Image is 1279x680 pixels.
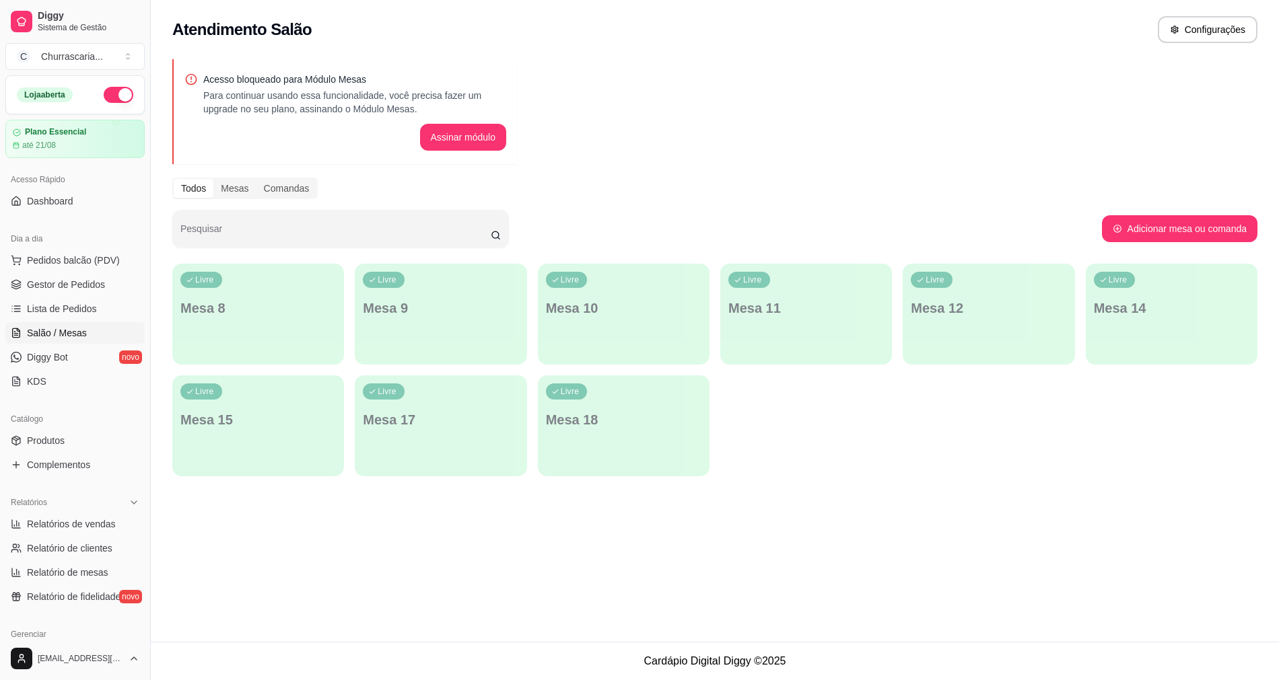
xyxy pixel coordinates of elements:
p: Mesa 15 [180,410,336,429]
div: Dia a dia [5,228,145,250]
p: Mesa 17 [363,410,518,429]
span: KDS [27,375,46,388]
button: Alterar Status [104,87,133,103]
footer: Cardápio Digital Diggy © 2025 [151,642,1279,680]
p: Livre [378,386,396,397]
span: Produtos [27,434,65,447]
p: Livre [1109,274,1128,285]
button: LivreMesa 10 [538,264,710,365]
a: Diggy Botnovo [5,346,145,368]
p: Mesa 14 [1094,299,1249,317]
p: Mesa 18 [546,410,701,429]
button: Configurações [1158,16,1257,43]
button: LivreMesa 11 [720,264,892,365]
a: KDS [5,371,145,392]
p: Mesa 10 [546,299,701,317]
div: Todos [174,179,213,198]
a: Produtos [5,430,145,451]
span: Lista de Pedidos [27,302,97,315]
p: Livre [378,274,396,285]
button: LivreMesa 12 [903,264,1074,365]
span: Dashboard [27,194,73,208]
span: Gestor de Pedidos [27,278,105,291]
a: DiggySistema de Gestão [5,5,145,38]
article: até 21/08 [22,140,56,151]
span: Relatório de fidelidade [27,590,120,603]
button: Select a team [5,43,145,70]
a: Relatório de clientes [5,537,145,559]
a: Salão / Mesas [5,322,145,344]
div: Churrascaria ... [41,50,103,63]
button: [EMAIL_ADDRESS][DOMAIN_NAME] [5,642,145,675]
span: Relatório de clientes [27,541,112,555]
div: Acesso Rápido [5,169,145,190]
p: Livre [926,274,944,285]
a: Relatórios de vendas [5,513,145,535]
p: Livre [561,386,580,397]
h2: Atendimento Salão [172,19,312,40]
p: Livre [561,274,580,285]
div: Comandas [256,179,317,198]
button: LivreMesa 18 [538,375,710,476]
span: Diggy Bot [27,350,68,364]
span: Relatórios [11,497,47,508]
span: Pedidos balcão (PDV) [27,254,120,267]
button: LivreMesa 8 [172,264,344,365]
span: Relatórios de vendas [27,517,116,531]
p: Mesa 8 [180,299,336,317]
div: Mesas [213,179,256,198]
span: Sistema de Gestão [38,22,139,33]
span: [EMAIL_ADDRESS][DOMAIN_NAME] [38,653,123,664]
p: Mesa 9 [363,299,518,317]
p: Acesso bloqueado para Módulo Mesas [203,73,506,86]
button: LivreMesa 17 [355,375,526,476]
button: LivreMesa 14 [1086,264,1257,365]
button: Pedidos balcão (PDV) [5,250,145,271]
a: Dashboard [5,190,145,212]
p: Livre [743,274,762,285]
a: Relatório de mesas [5,562,145,583]
button: Assinar módulo [420,124,507,151]
p: Para continuar usando essa funcionalidade, você precisa fazer um upgrade no seu plano, assinando ... [203,89,506,116]
p: Mesa 12 [911,299,1066,317]
a: Complementos [5,454,145,476]
article: Plano Essencial [25,127,86,137]
p: Mesa 11 [728,299,884,317]
span: Complementos [27,458,90,471]
p: Livre [195,274,214,285]
button: LivreMesa 9 [355,264,526,365]
div: Gerenciar [5,624,145,645]
a: Relatório de fidelidadenovo [5,586,145,607]
a: Lista de Pedidos [5,298,145,319]
input: Pesquisar [180,227,491,241]
button: Adicionar mesa ou comanda [1102,215,1257,242]
a: Plano Essencialaté 21/08 [5,120,145,158]
div: Loja aberta [17,87,73,102]
div: Catálogo [5,408,145,430]
p: Livre [195,386,214,397]
span: Salão / Mesas [27,326,87,340]
a: Gestor de Pedidos [5,274,145,295]
button: LivreMesa 15 [172,375,344,476]
span: C [17,50,30,63]
span: Diggy [38,10,139,22]
span: Relatório de mesas [27,566,108,579]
